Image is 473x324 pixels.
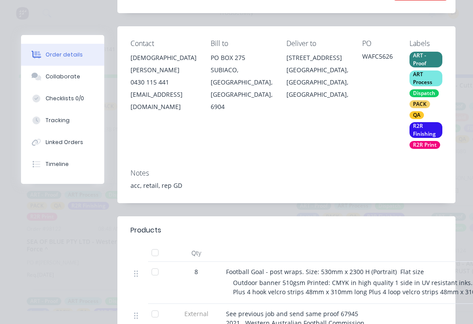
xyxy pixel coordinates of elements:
[226,268,424,276] span: Football Goal - post wraps. Size: 530mm x 2300 H (Portrait) Flat size
[286,39,348,48] div: Deliver to
[46,51,83,59] div: Order details
[21,131,104,153] button: Linked Orders
[409,111,424,119] div: QA
[46,160,69,168] div: Timeline
[21,66,104,88] button: Collaborate
[409,89,439,97] div: Dispatch
[286,52,348,64] div: [STREET_ADDRESS]
[131,52,197,76] div: [DEMOGRAPHIC_DATA][PERSON_NAME]
[46,73,80,81] div: Collaborate
[286,52,348,101] div: [STREET_ADDRESS][GEOGRAPHIC_DATA], [GEOGRAPHIC_DATA], [GEOGRAPHIC_DATA],
[286,64,348,101] div: [GEOGRAPHIC_DATA], [GEOGRAPHIC_DATA], [GEOGRAPHIC_DATA],
[131,39,197,48] div: Contact
[409,39,443,48] div: Labels
[409,100,430,108] div: PACK
[131,181,442,190] div: acc, retail, rep GD
[131,169,442,177] div: Notes
[131,225,161,236] div: Products
[21,153,104,175] button: Timeline
[211,52,272,113] div: PO BOX 275SUBIACO, [GEOGRAPHIC_DATA], [GEOGRAPHIC_DATA], 6904
[409,70,443,86] div: ART Process
[409,141,440,149] div: R2R Print
[409,52,443,67] div: ART - Proof
[211,64,272,113] div: SUBIACO, [GEOGRAPHIC_DATA], [GEOGRAPHIC_DATA], 6904
[46,138,83,146] div: Linked Orders
[46,95,84,102] div: Checklists 0/0
[211,52,272,64] div: PO BOX 275
[170,244,222,262] div: Qty
[131,88,197,113] div: [EMAIL_ADDRESS][DOMAIN_NAME]
[21,44,104,66] button: Order details
[46,116,70,124] div: Tracking
[409,122,443,138] div: R2R Finishing
[211,39,272,48] div: Bill to
[362,52,395,64] div: WAFC5626
[194,267,198,276] span: 8
[173,309,219,318] span: External
[362,39,395,48] div: PO
[21,109,104,131] button: Tracking
[131,52,197,113] div: [DEMOGRAPHIC_DATA][PERSON_NAME]0430 115 441[EMAIL_ADDRESS][DOMAIN_NAME]
[131,76,197,88] div: 0430 115 441
[21,88,104,109] button: Checklists 0/0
